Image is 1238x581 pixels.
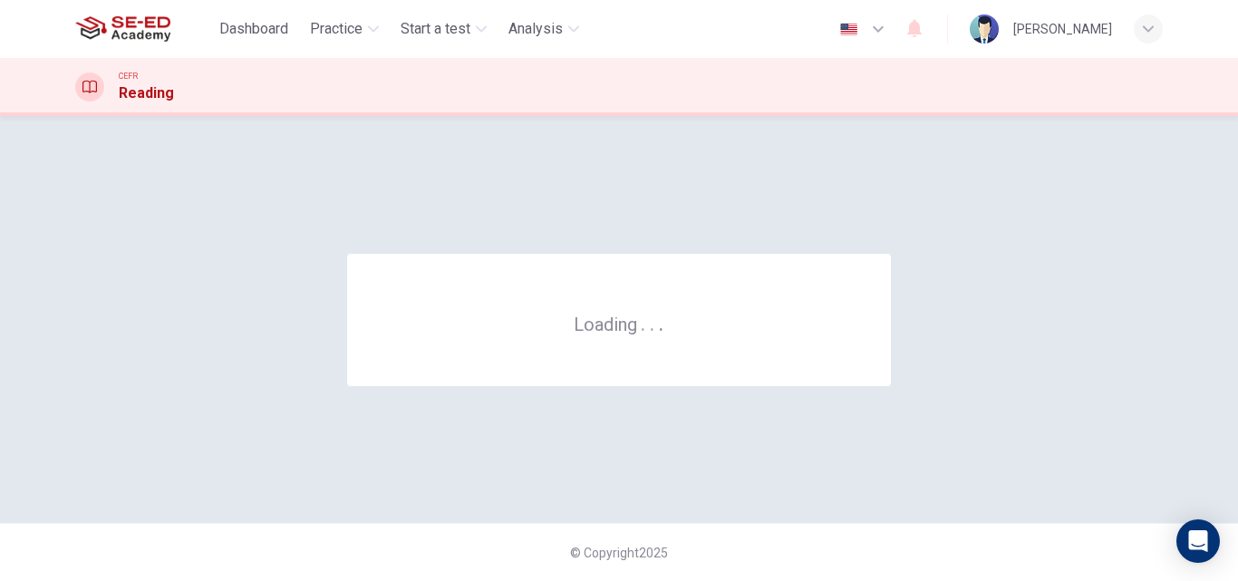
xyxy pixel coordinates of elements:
img: en [837,23,860,36]
h6: . [640,307,646,337]
div: [PERSON_NAME] [1013,18,1112,40]
button: Dashboard [212,13,295,45]
button: Start a test [393,13,494,45]
img: Profile picture [970,15,999,44]
button: Practice [303,13,386,45]
span: Analysis [508,18,563,40]
h6: Loading [574,312,664,335]
h6: . [658,307,664,337]
h1: Reading [119,82,174,104]
div: Open Intercom Messenger [1176,519,1220,563]
img: SE-ED Academy logo [75,11,170,47]
span: © Copyright 2025 [570,546,668,560]
span: Start a test [401,18,470,40]
a: SE-ED Academy logo [75,11,212,47]
h6: . [649,307,655,337]
span: Dashboard [219,18,288,40]
span: CEFR [119,70,138,82]
button: Analysis [501,13,586,45]
span: Practice [310,18,363,40]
